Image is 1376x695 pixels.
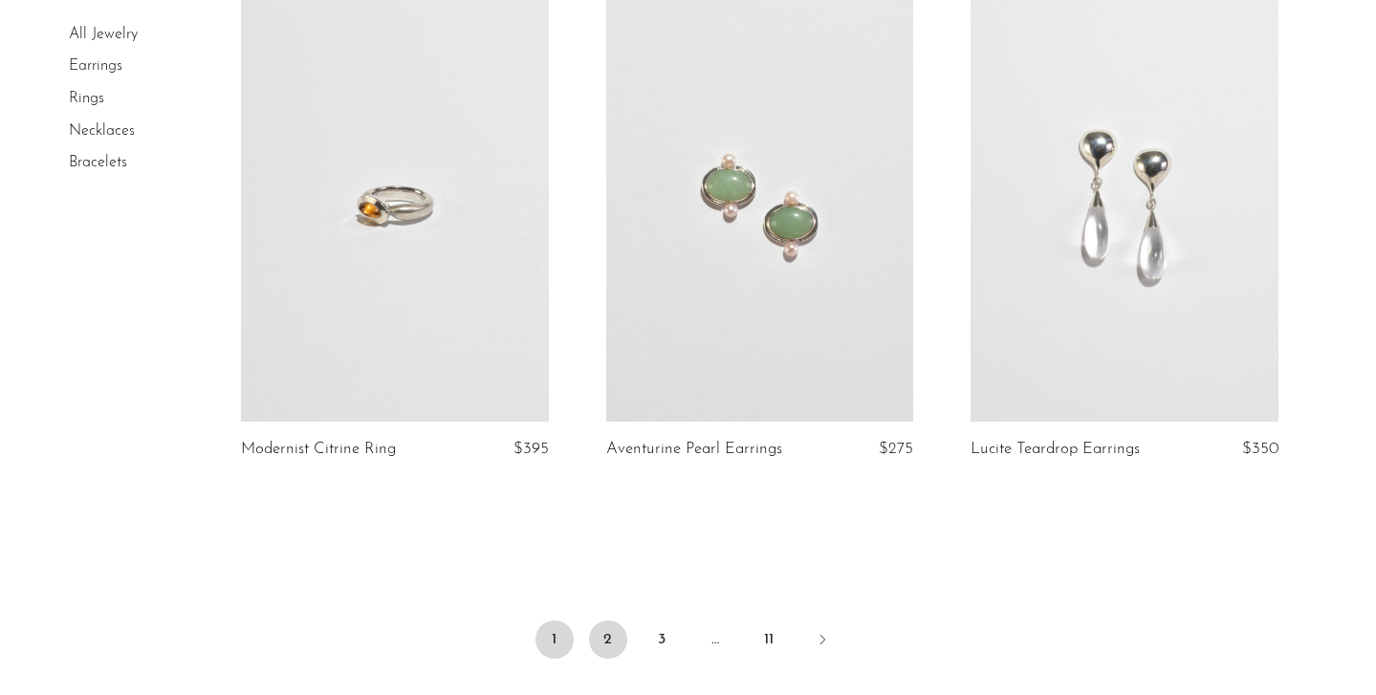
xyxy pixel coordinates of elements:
a: 2 [589,620,627,659]
a: Next [803,620,841,662]
span: … [696,620,734,659]
a: Lucite Teardrop Earrings [971,441,1140,458]
a: Bracelets [69,155,127,170]
span: $275 [879,441,913,457]
span: 1 [535,620,574,659]
a: Rings [69,91,104,106]
a: 3 [643,620,681,659]
span: $395 [513,441,549,457]
a: Aventurine Pearl Earrings [606,441,782,458]
a: 11 [750,620,788,659]
a: All Jewelry [69,27,138,42]
a: Earrings [69,59,122,75]
a: Modernist Citrine Ring [241,441,396,458]
span: $350 [1242,441,1278,457]
a: Necklaces [69,123,135,139]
